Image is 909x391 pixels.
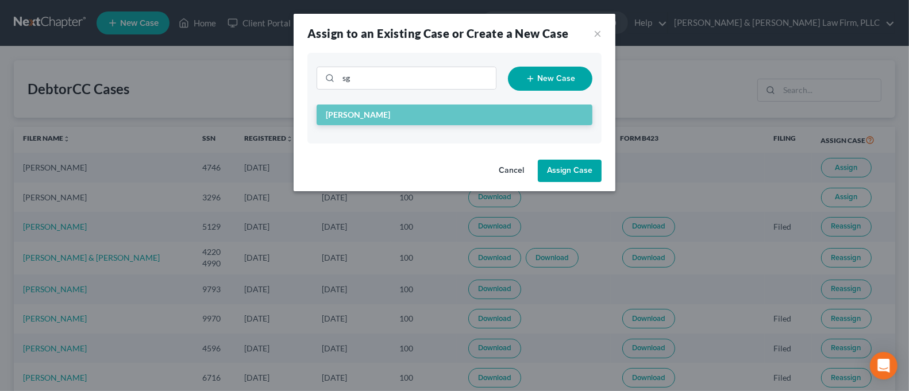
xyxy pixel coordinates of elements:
[870,352,898,380] div: Open Intercom Messenger
[538,160,602,183] button: Assign Case
[326,110,390,119] span: [PERSON_NAME]
[594,26,602,40] button: ×
[307,26,569,40] strong: Assign to an Existing Case or Create a New Case
[490,160,533,183] button: Cancel
[338,67,496,89] input: Search Cases...
[508,67,592,91] button: New Case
